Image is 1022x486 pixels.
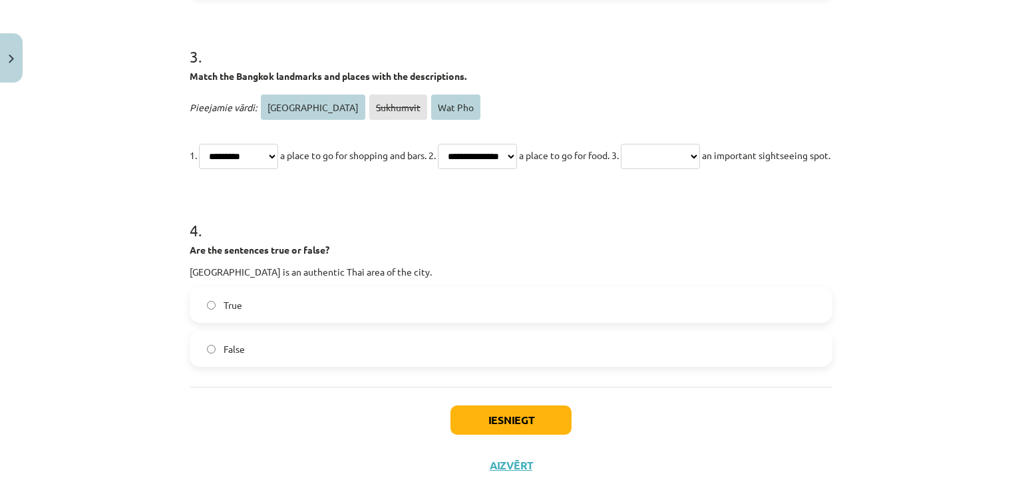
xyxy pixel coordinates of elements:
[369,95,427,120] span: Sukhumvit
[207,345,216,354] input: False
[280,149,436,161] span: a place to go for shopping and bars. 2.
[486,459,536,472] button: Aizvērt
[519,149,619,161] span: a place to go for food. 3.
[190,24,832,65] h1: 3 .
[450,405,572,435] button: Iesniegt
[207,301,216,310] input: True
[431,95,480,120] span: Wat Pho
[190,149,197,161] span: 1.
[261,95,365,120] span: [GEOGRAPHIC_DATA]
[224,298,242,312] span: True
[702,149,830,161] span: an important sightseeing spot.
[9,55,14,63] img: icon-close-lesson-0947bae3869378f0d4975bcd49f059093ad1ed9edebbc8119c70593378902aed.svg
[190,198,832,239] h1: 4 .
[190,101,257,113] span: Pieejamie vārdi:
[190,265,832,279] p: [GEOGRAPHIC_DATA] is an authentic Thai area of the city.
[190,244,329,256] strong: Are the sentences true or false?
[224,342,245,356] span: False
[190,70,466,82] strong: Match the Bangkok landmarks and places with the descriptions.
